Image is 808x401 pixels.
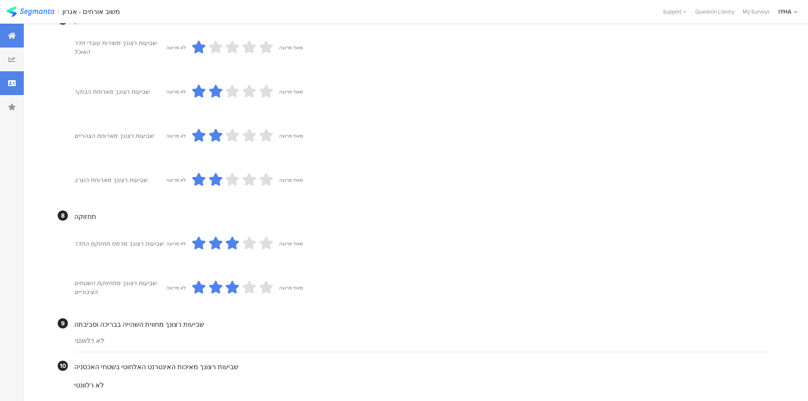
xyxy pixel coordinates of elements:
[74,176,166,185] div: שביעות רצונך מארוחת הערב
[778,8,791,16] div: IYHA
[58,361,68,371] div: 10
[166,177,186,183] div: לא מרוצה
[74,362,768,372] div: שביעות רצונך מאיכות האינטרנט האלחוטי בשטחי האכסניה
[58,318,68,328] div: 9
[74,239,166,248] div: שביעות רצונך מרמת תחזוקת החדר
[738,8,774,16] a: My Surveys
[166,284,186,291] div: לא מרוצה
[166,44,186,51] div: לא מרוצה
[663,5,687,18] div: Support
[166,88,186,95] div: לא מרוצה
[74,39,166,56] div: שביעות רצונך משירות עובדי חדר האוכל
[58,7,59,17] div: |
[6,6,54,17] img: segmanta logo
[279,240,303,247] div: מאוד מרוצה
[279,284,303,291] div: מאוד מרוצה
[58,210,68,221] div: 8
[691,8,738,16] a: Question Library
[74,87,166,96] div: שביעות רצונך מארוחת הבוקר
[279,88,303,95] div: מאוד מרוצה
[279,44,303,51] div: מאוד מרוצה
[74,320,768,329] div: שביעות רצונך מחווית השהייה בבריכה וסביבתה
[74,279,166,297] div: שביעות רצונך מתחזוקת השטחים הציבוריים
[74,132,166,140] div: שביעות רצונך מארוחת הצהריים
[74,336,768,345] div: לא רלוונטי
[166,240,186,247] div: לא מרוצה
[62,8,120,16] div: משוב אורחים - אגרון
[74,372,768,398] section: לא רלוונטי
[166,132,186,139] div: לא מרוצה
[279,132,303,139] div: מאוד מרוצה
[279,177,303,183] div: מאוד מרוצה
[74,212,768,222] div: תחזוקה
